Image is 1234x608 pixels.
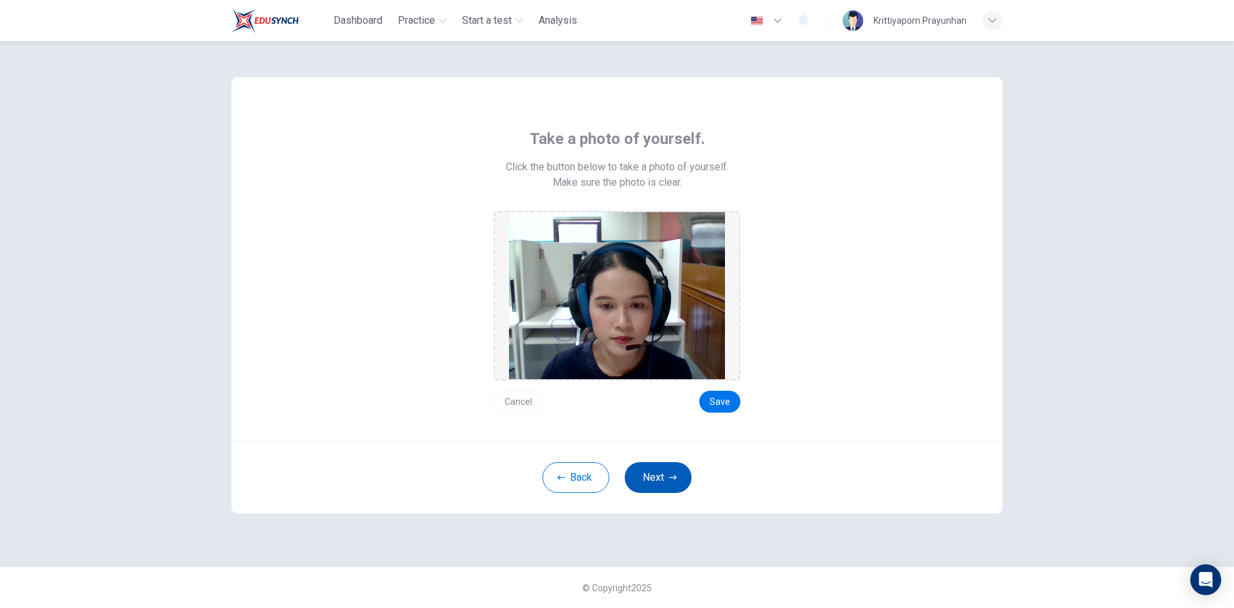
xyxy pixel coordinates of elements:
[1190,564,1221,595] div: Open Intercom Messenger
[749,16,765,26] img: en
[494,391,543,413] button: Cancel
[457,9,528,32] button: Start a test
[582,583,652,593] span: © Copyright 2025
[542,462,609,493] button: Back
[553,175,682,190] span: Make sure the photo is clear.
[506,159,729,175] span: Click the button below to take a photo of yourself.
[393,9,452,32] button: Practice
[231,8,328,33] a: Train Test logo
[334,13,382,28] span: Dashboard
[533,9,582,32] button: Analysis
[539,13,577,28] span: Analysis
[462,13,512,28] span: Start a test
[398,13,435,28] span: Practice
[843,10,863,31] img: Profile picture
[625,462,692,493] button: Next
[873,13,967,28] div: Krittiyaporn Prayunhan
[699,391,740,413] button: Save
[231,8,299,33] img: Train Test logo
[530,129,705,149] span: Take a photo of yourself.
[328,9,388,32] button: Dashboard
[509,212,725,379] img: preview screemshot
